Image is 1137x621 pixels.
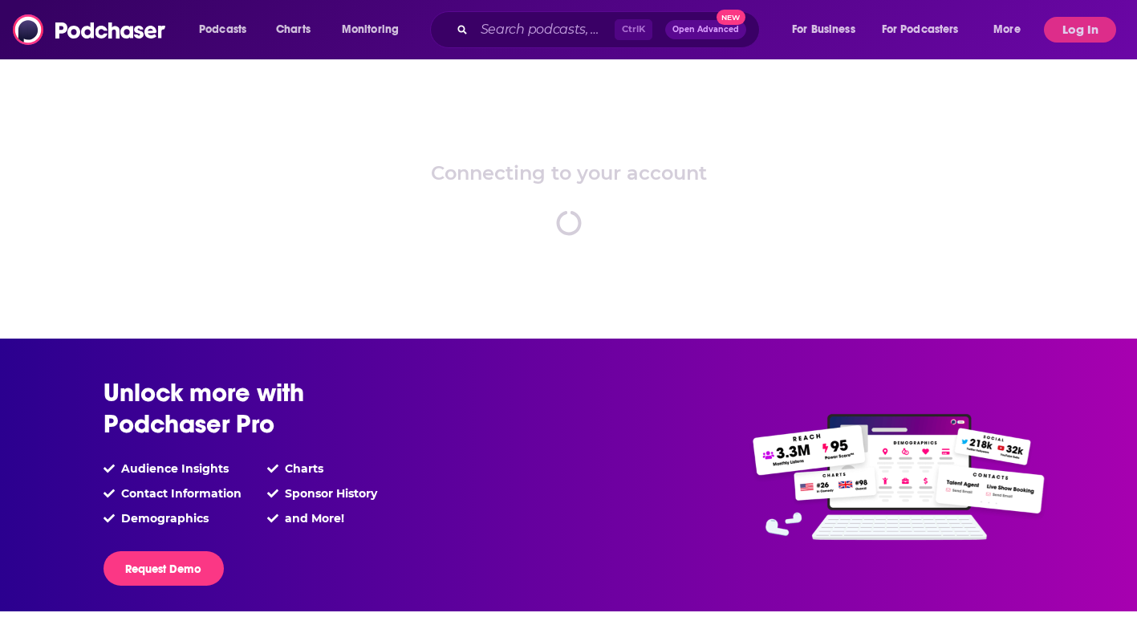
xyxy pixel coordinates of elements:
span: For Podcasters [882,18,959,41]
li: Sponsor History [267,486,377,501]
span: Podcasts [199,18,246,41]
button: open menu [871,17,982,43]
span: Monitoring [342,18,399,41]
button: Log In [1044,17,1116,43]
span: Ctrl K [615,19,652,40]
button: open menu [781,17,875,43]
span: Charts [276,18,311,41]
li: Audience Insights [104,461,242,476]
button: Request Demo [104,551,224,586]
h2: Unlock more with Podchaser Pro [104,377,424,440]
button: Open AdvancedNew [665,20,746,39]
div: Connecting to your account [431,161,707,185]
img: Pro Features [745,413,1054,542]
img: Podchaser - Follow, Share and Rate Podcasts [13,14,167,45]
span: Open Advanced [672,26,739,34]
input: Search podcasts, credits, & more... [474,17,615,43]
span: More [993,18,1021,41]
li: Charts [267,461,377,476]
button: open menu [982,17,1041,43]
span: New [717,10,745,25]
a: Charts [266,17,320,43]
span: For Business [792,18,855,41]
button: open menu [331,17,420,43]
li: and More! [267,511,377,526]
li: Contact Information [104,486,242,501]
li: Demographics [104,511,242,526]
div: Search podcasts, credits, & more... [445,11,775,48]
button: open menu [188,17,267,43]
